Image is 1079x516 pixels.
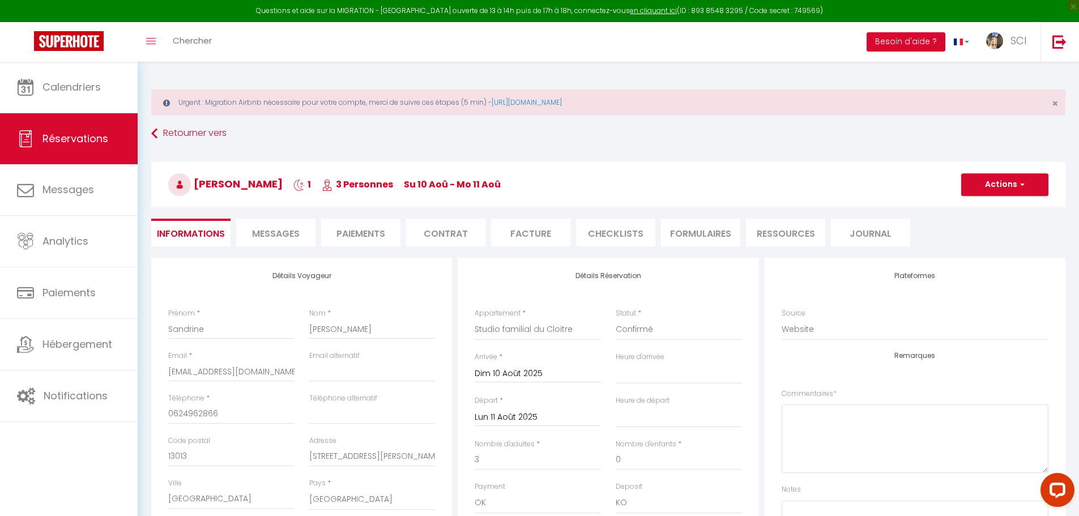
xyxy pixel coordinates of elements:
label: Source [782,308,805,319]
label: Heure d'arrivée [616,352,664,363]
span: Hébergement [42,337,112,351]
span: [PERSON_NAME] [168,177,283,191]
label: Nombre d'enfants [616,439,676,450]
span: 3 Personnes [322,178,393,191]
span: × [1052,96,1058,110]
label: Payment [475,481,505,492]
label: Email [168,351,187,361]
a: ... SCI [978,22,1040,62]
label: Nom [309,308,326,319]
a: Retourner vers [151,123,1065,144]
h4: Remarques [782,352,1048,360]
h4: Détails Réservation [475,272,741,280]
label: Ville [168,478,182,489]
span: SCI [1010,33,1026,48]
iframe: LiveChat chat widget [1031,468,1079,516]
label: Départ [475,395,498,406]
a: en cliquant ici [630,6,677,15]
span: Su 10 Aoû - Mo 11 Aoû [404,178,501,191]
li: Paiements [321,219,400,246]
li: Journal [831,219,910,246]
span: 1 [293,178,311,191]
h4: Détails Voyageur [168,272,435,280]
button: Besoin d'aide ? [867,32,945,52]
label: Code postal [168,436,210,446]
img: logout [1052,35,1067,49]
span: Chercher [173,35,212,46]
span: Analytics [42,234,88,248]
span: Paiements [42,285,96,300]
h4: Plateformes [782,272,1048,280]
span: Messages [42,182,94,197]
a: [URL][DOMAIN_NAME] [492,97,562,107]
li: Informations [151,219,231,246]
label: Deposit [616,481,642,492]
li: CHECKLISTS [576,219,655,246]
label: Appartement [475,308,521,319]
div: Urgent : Migration Airbnb nécessaire pour votre compte, merci de suivre ces étapes (5 min) - [151,89,1065,116]
label: Email alternatif [309,351,360,361]
span: Réservations [42,131,108,146]
li: FORMULAIRES [661,219,740,246]
label: Téléphone alternatif [309,393,377,404]
li: Ressources [746,219,825,246]
span: Notifications [44,389,108,403]
img: Super Booking [34,31,104,51]
label: Arrivée [475,352,497,363]
li: Contrat [406,219,485,246]
img: ... [986,32,1003,49]
label: Commentaires [782,389,837,399]
button: Close [1052,99,1058,109]
label: Adresse [309,436,336,446]
span: Calendriers [42,80,101,94]
label: Heure de départ [616,395,669,406]
label: Prénom [168,308,195,319]
li: Facture [491,219,570,246]
label: Pays [309,478,326,489]
label: Nombre d'adultes [475,439,535,450]
label: Notes [782,484,801,495]
label: Statut [616,308,636,319]
a: Chercher [164,22,220,62]
span: Messages [252,227,300,240]
button: Actions [961,173,1048,196]
label: Téléphone [168,393,204,404]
